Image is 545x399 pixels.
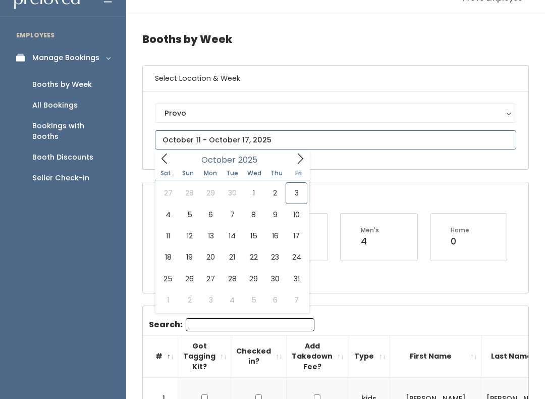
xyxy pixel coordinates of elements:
[286,182,307,204] span: October 3, 2025
[286,204,307,225] span: October 10, 2025
[265,170,288,176] span: Thu
[157,204,179,225] span: October 4, 2025
[201,156,236,164] span: October
[222,289,243,311] span: November 4, 2025
[200,225,222,246] span: October 13, 2025
[199,170,222,176] span: Mon
[200,246,222,268] span: October 20, 2025
[200,268,222,289] span: October 27, 2025
[264,246,286,268] span: October 23, 2025
[221,170,243,176] span: Tue
[451,235,469,248] div: 0
[157,246,179,268] span: October 18, 2025
[243,246,264,268] span: October 22, 2025
[236,154,266,166] input: Year
[264,268,286,289] span: October 30, 2025
[179,268,200,289] span: October 26, 2025
[32,53,99,63] div: Manage Bookings
[243,204,264,225] span: October 8, 2025
[286,225,307,246] span: October 17, 2025
[179,246,200,268] span: October 19, 2025
[32,100,78,111] div: All Bookings
[186,318,314,331] input: Search:
[32,152,93,163] div: Booth Discounts
[149,318,314,331] label: Search:
[264,289,286,311] span: November 6, 2025
[264,225,286,246] span: October 16, 2025
[179,204,200,225] span: October 5, 2025
[243,289,264,311] span: November 5, 2025
[361,226,379,235] div: Men's
[286,268,307,289] span: October 31, 2025
[222,268,243,289] span: October 28, 2025
[200,182,222,204] span: September 29, 2025
[243,170,265,176] span: Wed
[243,182,264,204] span: October 1, 2025
[178,335,231,377] th: Got Tagging Kit?: activate to sort column ascending
[200,289,222,311] span: November 3, 2025
[165,108,507,119] div: Provo
[243,268,264,289] span: October 29, 2025
[222,204,243,225] span: October 7, 2025
[390,335,481,377] th: First Name: activate to sort column ascending
[179,182,200,204] span: September 28, 2025
[288,170,310,176] span: Fri
[286,246,307,268] span: October 24, 2025
[157,268,179,289] span: October 25, 2025
[142,25,529,53] h4: Booths by Week
[286,289,307,311] span: November 7, 2025
[177,170,199,176] span: Sun
[157,289,179,311] span: November 1, 2025
[200,204,222,225] span: October 6, 2025
[451,226,469,235] div: Home
[143,66,528,91] h6: Select Location & Week
[179,225,200,246] span: October 12, 2025
[155,130,516,149] input: October 11 - October 17, 2025
[155,170,177,176] span: Sat
[32,173,89,183] div: Seller Check-in
[264,182,286,204] span: October 2, 2025
[243,225,264,246] span: October 15, 2025
[143,335,178,377] th: #: activate to sort column descending
[32,79,92,90] div: Booths by Week
[348,335,390,377] th: Type: activate to sort column ascending
[222,182,243,204] span: September 30, 2025
[32,121,110,142] div: Bookings with Booths
[231,335,287,377] th: Checked in?: activate to sort column ascending
[287,335,348,377] th: Add Takedown Fee?: activate to sort column ascending
[222,246,243,268] span: October 21, 2025
[157,182,179,204] span: September 27, 2025
[155,104,516,123] button: Provo
[222,225,243,246] span: October 14, 2025
[179,289,200,311] span: November 2, 2025
[157,225,179,246] span: October 11, 2025
[361,235,379,248] div: 4
[264,204,286,225] span: October 9, 2025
